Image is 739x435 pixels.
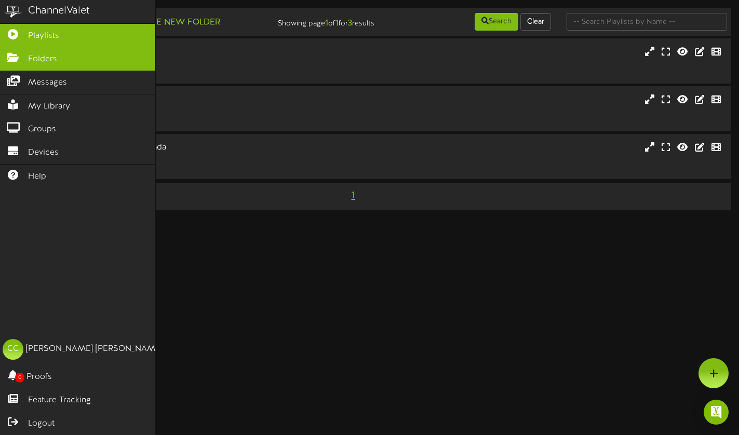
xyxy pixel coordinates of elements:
[348,19,352,28] strong: 3
[28,30,59,42] span: Playlists
[26,371,52,383] span: Proofs
[15,373,24,383] span: 0
[567,13,727,31] input: -- Search Playlists by Name --
[325,19,328,28] strong: 1
[42,67,317,76] div: # 12978
[28,418,55,430] span: Logout
[704,400,729,425] div: Open Intercom Messenger
[26,343,163,355] div: [PERSON_NAME] [PERSON_NAME]
[42,115,317,124] div: # 12977
[475,13,518,31] button: Search
[120,16,223,29] button: Create New Folder
[42,58,317,67] div: Landscape ( 16:9 )
[42,46,317,58] div: [GEOGRAPHIC_DATA]
[42,154,317,162] div: Landscape ( 16:9 )
[42,94,317,106] div: [GEOGRAPHIC_DATA]
[28,101,70,113] span: My Library
[3,339,23,360] div: CC
[28,77,67,89] span: Messages
[28,395,91,406] span: Feature Tracking
[265,12,382,30] div: Showing page of for results
[348,190,357,201] span: 1
[28,147,59,159] span: Devices
[28,53,57,65] span: Folders
[28,171,46,183] span: Help
[335,19,339,28] strong: 1
[42,106,317,115] div: Landscape ( 16:9 )
[42,162,317,171] div: # 12979
[28,124,56,135] span: Groups
[42,142,317,154] div: Jefferson Academy Rotunda
[520,13,551,31] button: Clear
[28,4,90,19] div: ChannelValet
